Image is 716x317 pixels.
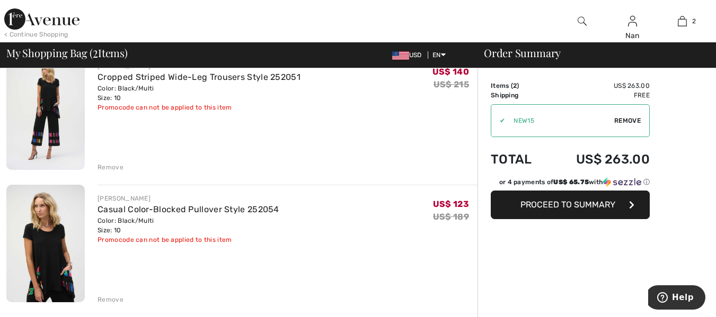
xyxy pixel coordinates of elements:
[98,72,300,82] a: Cropped Striped Wide-Leg Trousers Style 252051
[98,216,279,235] div: Color: Black/Multi Size: 10
[98,235,279,244] div: Promocode can not be applied to this item
[547,90,650,100] td: Free
[491,116,505,125] div: ✔
[658,15,707,28] a: 2
[471,48,710,58] div: Order Summary
[392,51,409,60] img: US Dollar
[98,295,123,304] div: Remove
[98,194,279,203] div: [PERSON_NAME]
[603,177,641,187] img: Sezzle
[434,79,469,89] s: US$ 215
[520,200,615,210] span: Proceed to Summary
[578,15,587,28] img: search the website
[6,48,128,58] span: My Shopping Bag ( Items)
[392,51,426,59] span: USD
[608,30,657,41] div: Nan
[628,16,637,26] a: Sign In
[433,212,469,222] s: US$ 189
[4,30,68,39] div: < Continue Shopping
[432,67,469,77] span: US$ 140
[491,191,650,219] button: Proceed to Summary
[499,177,650,187] div: or 4 payments of with
[628,15,637,28] img: My Info
[553,178,589,186] span: US$ 65.75
[433,199,469,209] span: US$ 123
[98,162,123,172] div: Remove
[678,15,687,28] img: My Bag
[614,116,641,125] span: Remove
[98,103,300,112] div: Promocode can not be applied to this item
[6,185,85,302] img: Casual Color-Blocked Pullover Style 252054
[98,204,279,214] a: Casual Color-Blocked Pullover Style 252054
[692,16,696,26] span: 2
[491,141,547,177] td: Total
[513,82,517,89] span: 2
[648,285,705,312] iframe: Opens a widget where you can find more information
[4,8,79,30] img: 1ère Avenue
[6,52,85,170] img: Cropped Striped Wide-Leg Trousers Style 252051
[547,141,650,177] td: US$ 263.00
[505,105,614,137] input: Promo code
[491,81,547,90] td: Items ( )
[491,90,547,100] td: Shipping
[547,81,650,90] td: US$ 263.00
[432,51,446,59] span: EN
[93,45,98,59] span: 2
[491,177,650,191] div: or 4 payments ofUS$ 65.75withSezzle Click to learn more about Sezzle
[98,84,300,103] div: Color: Black/Multi Size: 10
